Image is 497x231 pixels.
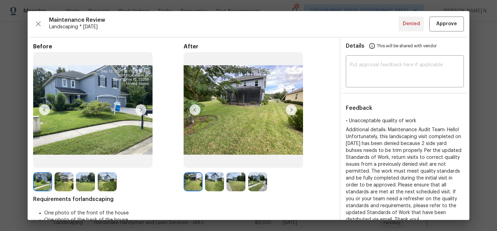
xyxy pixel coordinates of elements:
[436,20,457,28] span: Approve
[135,104,146,115] img: right-chevron-button-url
[377,38,437,54] span: This will be shared with vendor
[49,23,399,30] span: Landscaping * [DATE]
[286,104,297,115] img: right-chevron-button-url
[33,196,334,203] span: Requirements for landscaping
[44,216,334,223] li: One photo of the back of the house
[49,17,399,23] span: Maintenance Review
[44,210,334,216] li: One photo of the front of the house
[346,38,364,54] span: Details
[189,104,201,115] img: left-chevron-button-url
[346,118,416,123] span: • Unacceptable quality of work
[184,43,334,50] span: After
[346,105,372,111] span: Feedback
[33,43,184,50] span: Before
[39,104,50,115] img: left-chevron-button-url
[346,127,461,222] span: Additional details: Maintenance Audit Team: Hello! Unfortunately, this landscaping visit complete...
[429,17,464,31] button: Approve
